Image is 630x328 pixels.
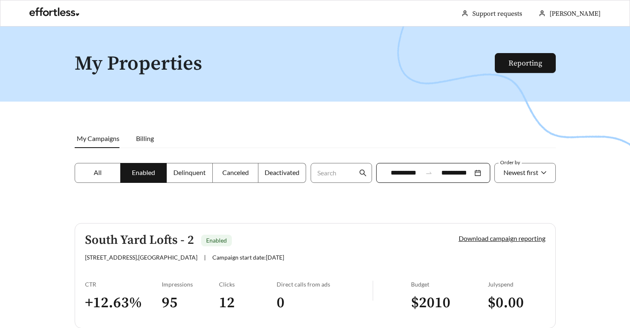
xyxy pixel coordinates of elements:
[495,53,556,73] button: Reporting
[550,10,601,18] span: [PERSON_NAME]
[411,281,488,288] div: Budget
[204,254,206,261] span: |
[75,53,496,75] h1: My Properties
[472,10,522,18] a: Support requests
[162,281,219,288] div: Impressions
[136,134,154,142] span: Billing
[173,168,206,176] span: Delinquent
[359,169,367,177] span: search
[212,254,284,261] span: Campaign start date: [DATE]
[85,233,194,247] h5: South Yard Lofts - 2
[77,134,119,142] span: My Campaigns
[372,281,373,301] img: line
[219,294,277,312] h3: 12
[206,237,227,244] span: Enabled
[411,294,488,312] h3: $ 2010
[265,168,299,176] span: Deactivated
[132,168,155,176] span: Enabled
[162,294,219,312] h3: 95
[504,168,538,176] span: Newest first
[85,281,162,288] div: CTR
[277,294,372,312] h3: 0
[277,281,372,288] div: Direct calls from ads
[222,168,249,176] span: Canceled
[488,294,545,312] h3: $ 0.00
[219,281,277,288] div: Clicks
[425,169,433,177] span: swap-right
[85,294,162,312] h3: + 12.63 %
[425,169,433,177] span: to
[488,281,545,288] div: July spend
[94,168,102,176] span: All
[85,254,197,261] span: [STREET_ADDRESS] , [GEOGRAPHIC_DATA]
[459,234,545,242] a: Download campaign reporting
[508,58,542,68] a: Reporting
